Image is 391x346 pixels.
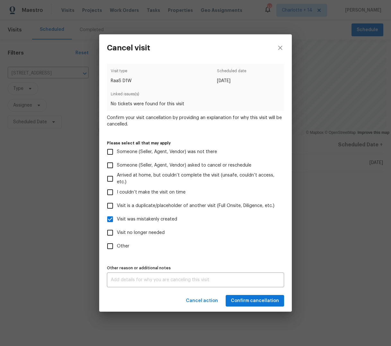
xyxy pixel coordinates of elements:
button: close [269,34,292,61]
span: Confirm your visit cancellation by providing an explanation for why this visit will be cancelled. [107,115,284,127]
span: Visit type [111,68,132,78]
label: Other reason or additional notes [107,266,284,270]
span: Visit was mistakenly created [117,216,177,223]
span: Arrived at home, but couldn’t complete the visit (unsafe, couldn’t access, etc.) [117,172,279,186]
span: Confirm cancellation [231,297,279,305]
span: Linked issues(s) [111,91,280,101]
span: Other [117,243,129,250]
span: Scheduled date [217,68,246,78]
span: Visit is a duplicate/placeholder of another visit (Full Onsite, Diligence, etc.) [117,203,274,209]
span: Someone (Seller, Agent, Vendor) was not there [117,149,217,155]
span: Visit no longer needed [117,229,165,236]
span: Someone (Seller, Agent, Vendor) asked to cancel or reschedule [117,162,251,169]
label: Please select all that may apply [107,141,284,145]
button: Confirm cancellation [226,295,284,307]
span: No tickets were found for this visit [111,101,280,107]
span: RaaS D1W [111,78,132,84]
span: [DATE] [217,78,246,84]
span: I couldn’t make the visit on time [117,189,186,196]
h3: Cancel visit [107,43,150,52]
button: Cancel action [183,295,221,307]
span: Cancel action [186,297,218,305]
